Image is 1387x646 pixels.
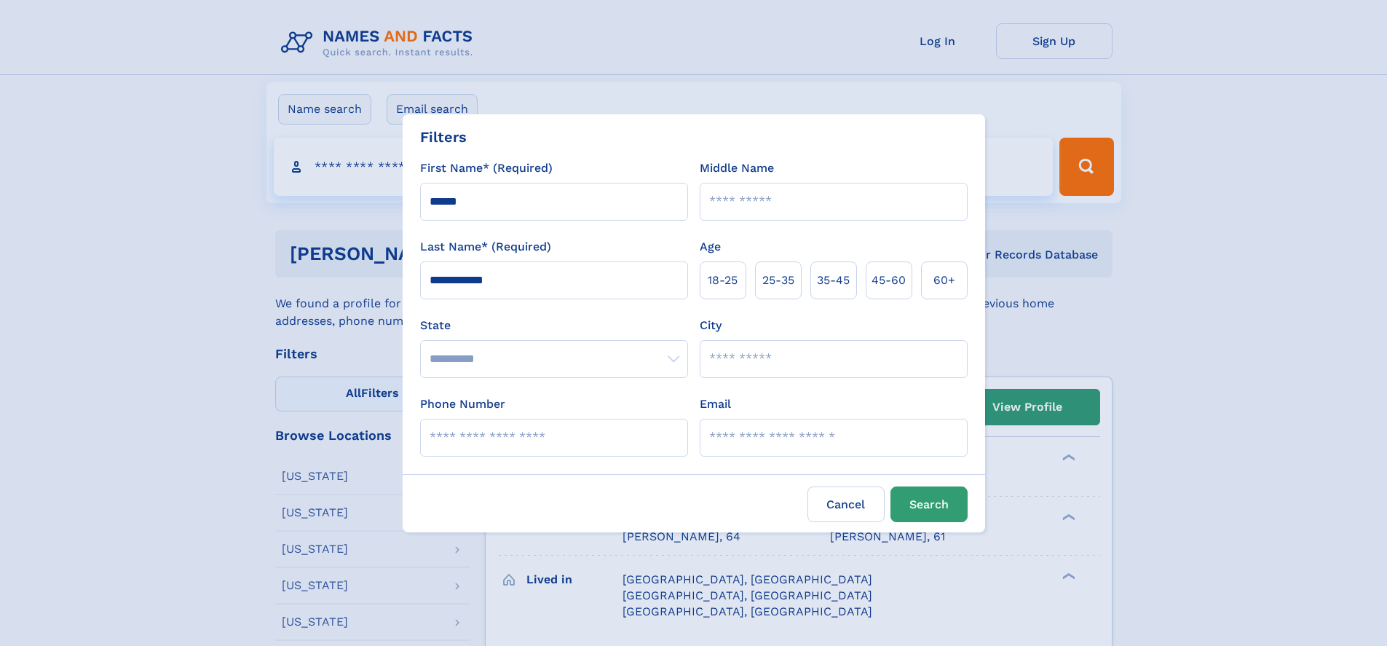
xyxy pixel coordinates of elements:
label: Phone Number [420,395,505,413]
label: State [420,317,688,334]
label: Middle Name [700,159,774,177]
div: Filters [420,126,467,148]
button: Search [890,487,968,522]
label: City [700,317,722,334]
span: 18‑25 [708,272,738,289]
label: Last Name* (Required) [420,238,551,256]
span: 25‑35 [762,272,794,289]
label: Email [700,395,731,413]
label: Cancel [807,487,885,522]
span: 60+ [933,272,955,289]
span: 35‑45 [817,272,850,289]
label: First Name* (Required) [420,159,553,177]
label: Age [700,238,721,256]
span: 45‑60 [872,272,906,289]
